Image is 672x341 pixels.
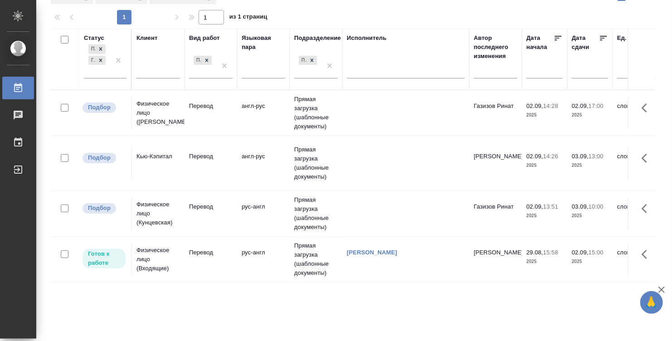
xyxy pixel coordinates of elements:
td: рус-англ [237,198,290,229]
button: Здесь прячутся важные кнопки [636,244,658,265]
p: 02.09, [526,153,543,160]
p: 14:28 [543,102,558,109]
div: Исполнитель [347,34,387,43]
p: 29.08, [526,249,543,256]
p: Кью-Кэпитал [136,152,180,161]
td: Прямая загрузка (шаблонные документы) [290,141,342,186]
div: Дата сдачи [572,34,599,52]
div: Исполнитель может приступить к работе [82,248,127,269]
p: Готов к работе [88,249,120,268]
div: Языковая пара [242,34,285,52]
td: слово [613,198,665,229]
p: Перевод [189,152,233,161]
p: Подбор [88,103,111,112]
div: Перевод [194,56,202,65]
p: 2025 [572,211,608,220]
div: Прямая загрузка (шаблонные документы) [298,55,318,66]
div: Подбор [88,44,96,54]
td: Прямая загрузка (шаблонные документы) [290,90,342,136]
div: Перевод [193,55,213,66]
button: Здесь прячутся важные кнопки [636,198,658,219]
td: слово [613,147,665,179]
button: Здесь прячутся важные кнопки [636,147,658,169]
p: Физическое лицо (Входящие) [136,246,180,273]
p: 02.09, [572,249,589,256]
p: 10:00 [589,203,604,210]
div: Автор последнего изменения [474,34,517,61]
button: 🙏 [640,291,663,314]
a: [PERSON_NAME] [347,249,397,256]
div: Дата начала [526,34,554,52]
td: Газизов Ринат [469,198,522,229]
p: 15:00 [589,249,604,256]
p: 02.09, [526,102,543,109]
p: 02.09, [572,102,589,109]
td: англ-рус [237,147,290,179]
p: 2025 [572,257,608,266]
p: 2025 [572,161,608,170]
div: Прямая загрузка (шаблонные документы) [299,56,307,65]
td: [PERSON_NAME] [469,147,522,179]
p: 13:51 [543,203,558,210]
p: 13:00 [589,153,604,160]
div: Ед. изм [617,34,639,43]
td: слово [613,97,665,129]
p: 14:26 [543,153,558,160]
div: Клиент [136,34,157,43]
td: Прямая загрузка (шаблонные документы) [290,191,342,236]
p: 02.09, [526,203,543,210]
div: Вид работ [189,34,220,43]
p: 2025 [526,161,563,170]
p: Физическое лицо ([PERSON_NAME]) [136,99,180,127]
td: слово [613,244,665,275]
td: Газизов Ринат [469,97,522,129]
p: 2025 [526,111,563,120]
p: 15:58 [543,249,558,256]
div: Подразделение [294,34,341,43]
td: англ-рус [237,97,290,129]
p: 03.09, [572,203,589,210]
div: Можно подбирать исполнителей [82,102,127,114]
td: Прямая загрузка (шаблонные документы) [290,237,342,282]
p: Физическое лицо (Кунцевская) [136,200,180,227]
p: 2025 [526,211,563,220]
div: Подбор, Готов к работе [88,44,107,55]
p: 2025 [572,111,608,120]
span: 🙏 [644,293,659,312]
p: 17:00 [589,102,604,109]
span: из 1 страниц [229,11,268,24]
div: Подбор, Готов к работе [88,55,107,66]
button: Здесь прячутся важные кнопки [636,97,658,119]
div: Готов к работе [88,56,96,65]
td: рус-англ [237,244,290,275]
p: Перевод [189,102,233,111]
p: 03.09, [572,153,589,160]
p: Подбор [88,153,111,162]
p: Перевод [189,248,233,257]
div: Статус [84,34,104,43]
p: Перевод [189,202,233,211]
p: 2025 [526,257,563,266]
td: [PERSON_NAME] [469,244,522,275]
div: Можно подбирать исполнителей [82,202,127,214]
p: Подбор [88,204,111,213]
div: Можно подбирать исполнителей [82,152,127,164]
